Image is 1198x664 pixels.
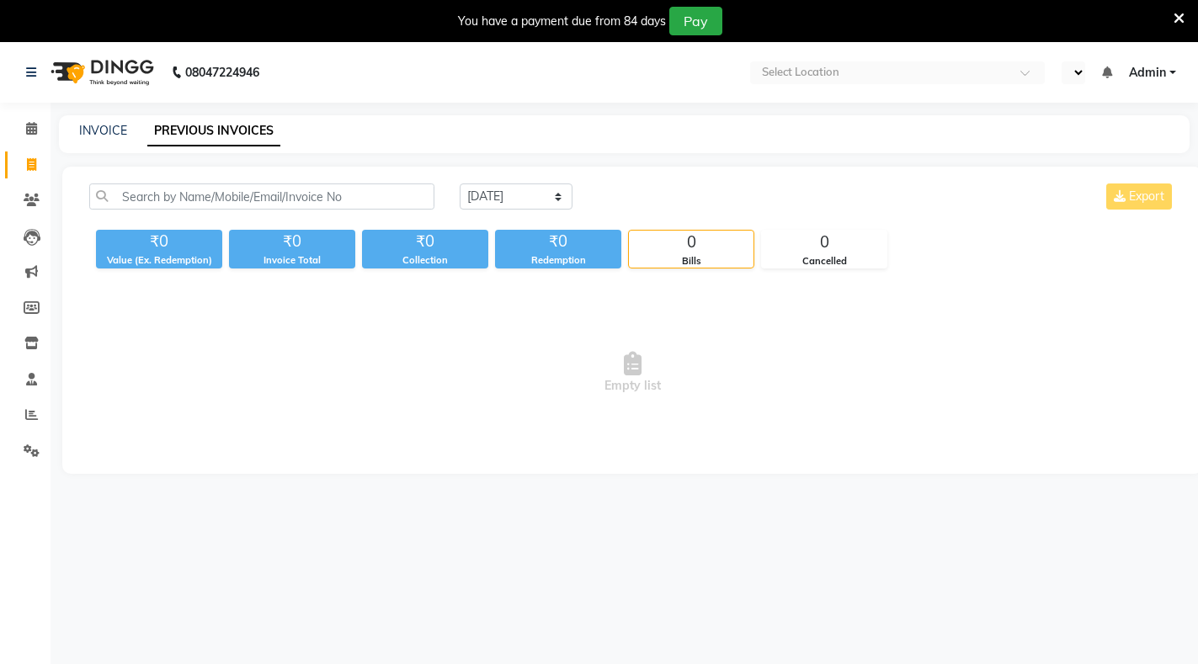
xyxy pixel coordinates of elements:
div: 0 [762,231,887,254]
div: Invoice Total [229,253,355,268]
button: Pay [669,7,722,35]
div: Value (Ex. Redemption) [96,253,222,268]
div: Collection [362,253,488,268]
span: Admin [1129,64,1166,82]
b: 08047224946 [185,49,259,96]
span: Empty list [89,289,1175,457]
div: Select Location [762,64,839,81]
div: ₹0 [96,230,222,253]
input: Search by Name/Mobile/Email/Invoice No [89,183,434,210]
div: Bills [629,254,753,268]
div: 0 [629,231,753,254]
a: INVOICE [79,123,127,138]
div: ₹0 [495,230,621,253]
a: PREVIOUS INVOICES [147,116,280,146]
div: Redemption [495,253,621,268]
div: ₹0 [229,230,355,253]
img: logo [43,49,158,96]
div: Cancelled [762,254,887,268]
div: ₹0 [362,230,488,253]
div: You have a payment due from 84 days [458,13,666,30]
